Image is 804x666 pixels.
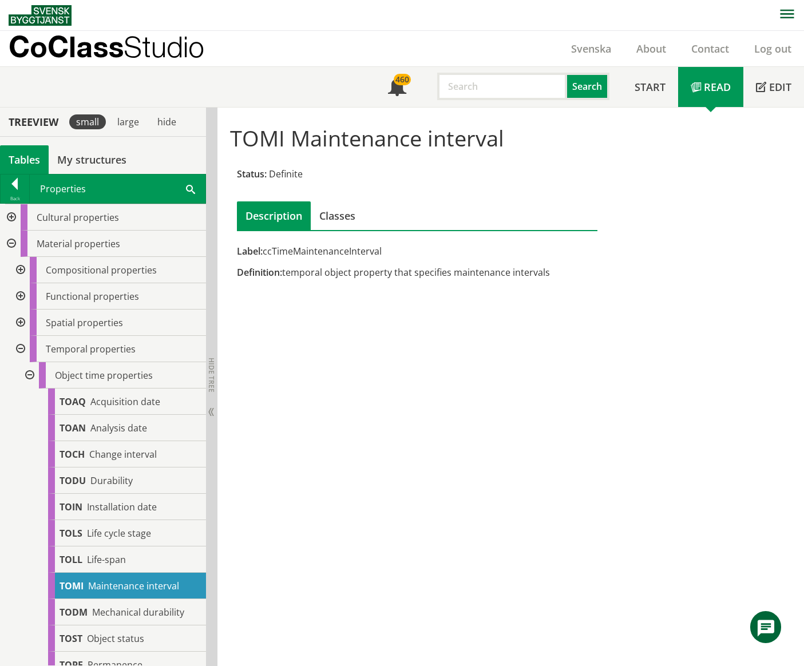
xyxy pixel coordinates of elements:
div: 460 [394,74,411,85]
div: Description [237,201,311,230]
a: Start [622,67,678,107]
span: Durability [90,474,133,487]
span: Mechanical durability [92,606,184,619]
a: Contact [679,42,742,55]
span: Change interval [89,448,157,461]
span: TODM [60,606,88,619]
span: Spatial properties [46,316,123,329]
span: Installation date [87,501,157,513]
a: Log out [742,42,804,55]
span: TOLL [60,553,82,566]
span: Status: [237,168,267,180]
button: Search [567,73,609,100]
h1: TOMI Maintenance interval [230,125,791,150]
span: Analysis date [90,422,147,434]
a: About [624,42,679,55]
span: Edit [769,80,791,94]
span: Life-span [87,553,126,566]
a: Edit [743,67,804,107]
span: Object time properties [55,369,153,382]
span: Start [635,80,666,94]
div: Treeview [2,116,65,128]
a: 460 [375,67,419,107]
span: Object status [87,632,144,645]
span: TOLS [60,527,82,540]
span: Definite [269,168,303,180]
span: Maintenance interval [88,580,179,592]
a: My structures [49,145,135,174]
div: temporal object property that specifies maintenance intervals [237,266,597,279]
span: TOST [60,632,82,645]
span: TOCH [60,448,85,461]
span: Material properties [37,237,120,250]
span: Search within table [186,183,195,195]
span: Label: [237,245,263,257]
div: hide [150,114,183,129]
span: TODU [60,474,86,487]
span: Cultural properties [37,211,119,224]
p: CoClass [9,40,204,53]
span: Hide tree [207,358,216,393]
span: Notifications [388,79,406,97]
a: Svenska [559,42,624,55]
div: Properties [30,175,205,203]
div: ccTimeMaintenanceInterval [237,245,597,257]
span: Functional properties [46,290,139,303]
span: TOAN [60,422,86,434]
span: Studio [124,30,204,64]
div: Classes [311,201,364,230]
div: large [110,114,146,129]
div: small [69,114,106,129]
span: Compositional properties [46,264,157,276]
a: CoClassStudio [9,31,229,66]
img: Svensk Byggtjänst [9,5,72,26]
input: Search [437,73,567,100]
span: TOAQ [60,395,86,408]
span: Temporal properties [46,343,136,355]
span: Definition: [237,266,282,279]
span: TOMI [60,580,84,592]
span: Acquisition date [90,395,160,408]
a: Read [678,67,743,107]
span: Life cycle stage [87,527,151,540]
div: Back [1,194,29,203]
span: Read [704,80,731,94]
span: TOIN [60,501,82,513]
